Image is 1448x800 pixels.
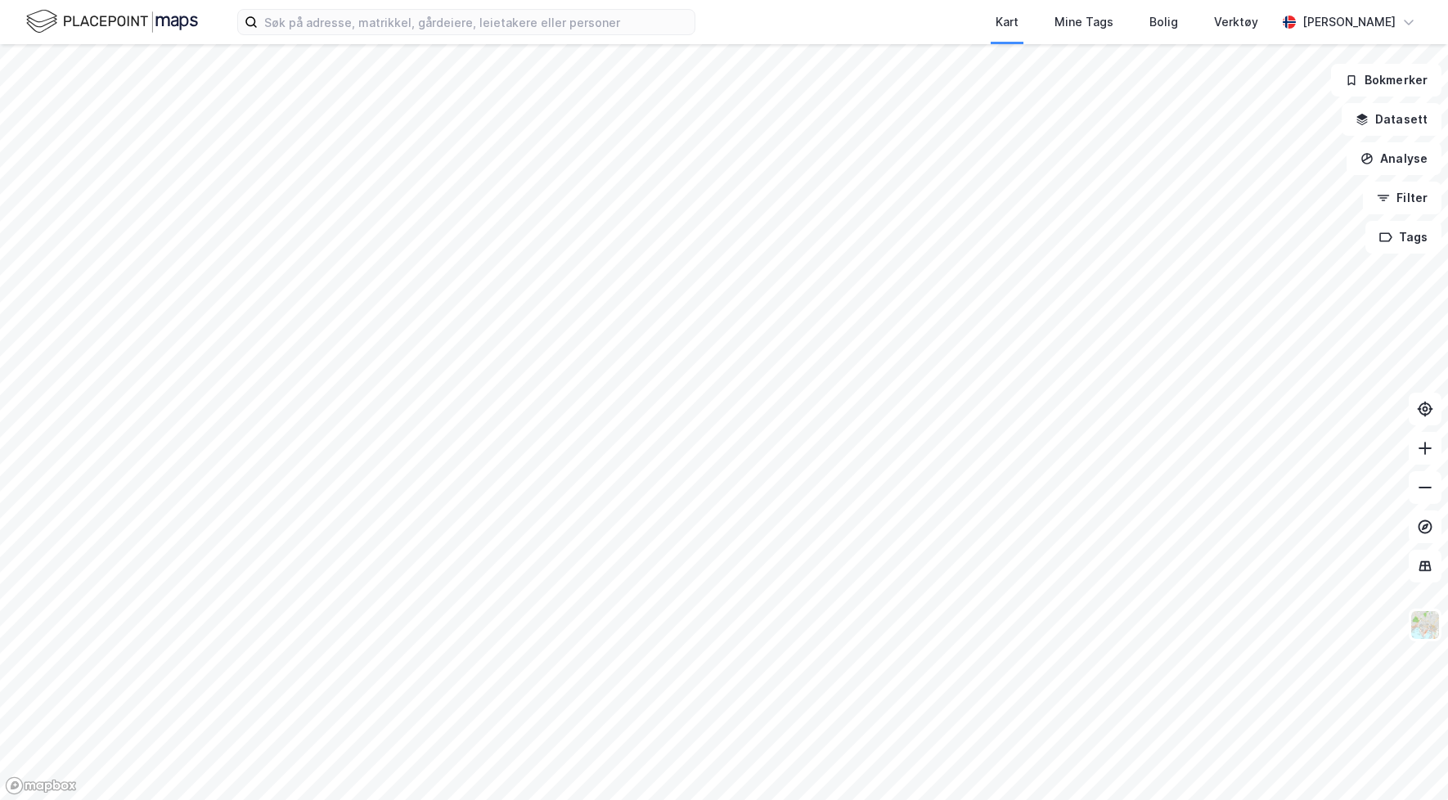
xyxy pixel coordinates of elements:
[26,7,198,36] img: logo.f888ab2527a4732fd821a326f86c7f29.svg
[996,12,1019,32] div: Kart
[1149,12,1178,32] div: Bolig
[1055,12,1113,32] div: Mine Tags
[258,10,695,34] input: Søk på adresse, matrikkel, gårdeiere, leietakere eller personer
[1214,12,1258,32] div: Verktøy
[1302,12,1396,32] div: [PERSON_NAME]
